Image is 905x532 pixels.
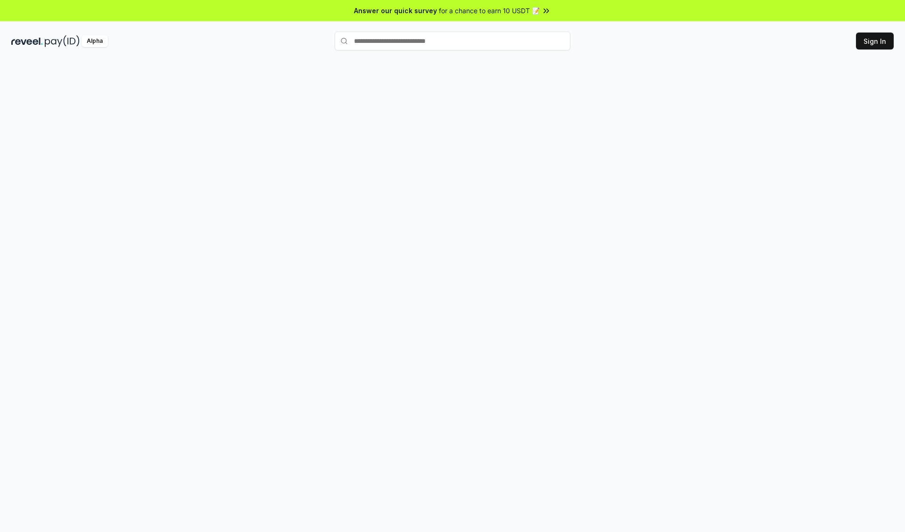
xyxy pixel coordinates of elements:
div: Alpha [82,35,108,47]
span: Answer our quick survey [354,6,437,16]
span: for a chance to earn 10 USDT 📝 [439,6,540,16]
img: pay_id [45,35,80,47]
img: reveel_dark [11,35,43,47]
button: Sign In [856,33,894,49]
